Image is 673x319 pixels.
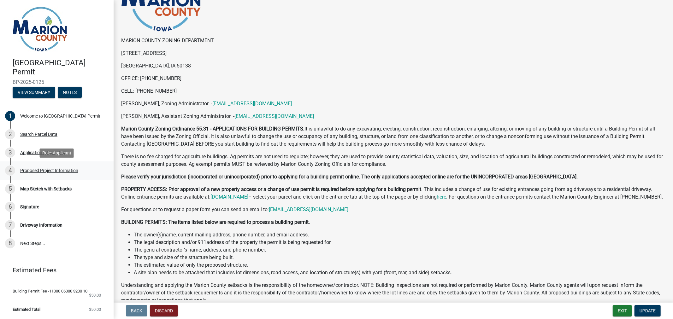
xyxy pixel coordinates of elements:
button: Discard [150,305,178,316]
div: Welcome to [GEOGRAPHIC_DATA] Permit [20,114,100,118]
div: Application Information [20,150,67,155]
div: 2 [5,129,15,139]
div: 7 [5,220,15,230]
div: 6 [5,202,15,212]
span: $50.00 [89,293,101,297]
span: BP-2025-0125 [13,79,101,85]
a: Estimated Fees [5,264,103,276]
a: [EMAIL_ADDRESS][DOMAIN_NAME] [234,113,314,119]
h4: [GEOGRAPHIC_DATA] Permit [13,58,109,77]
p: . This includes a change of use for existing entrances going from ag driveways to a residential d... [121,186,665,201]
p: CELL: [PHONE_NUMBER] [121,87,665,95]
strong: BUILDING PERMITS: The items listed below are required to process a building permit. [121,219,310,225]
strong: Marion County Zoning Ordinance 55.31 - APPLICATIONS FOR BUILDING PERMITS. [121,126,304,132]
li: The owner(s)name, current mailing address, phone number, and email address. [134,231,665,239]
div: 4 [5,165,15,176]
p: [GEOGRAPHIC_DATA], IA 50138 [121,62,665,70]
strong: PROPERTY ACCESS: Prior approval of a new property access or a change of use permit is required be... [121,186,421,192]
div: Proposed Project Information [20,168,78,173]
a: [EMAIL_ADDRESS][DOMAIN_NAME] [269,206,348,212]
button: Exit [613,305,632,316]
li: The estimated value of only the proposed structure. [134,261,665,269]
div: 3 [5,148,15,158]
button: Notes [58,87,82,98]
span: Update [640,308,656,313]
li: The type and size of the structure being built. [134,254,665,261]
span: $50.00 [89,307,101,311]
div: 5 [5,184,15,194]
div: 1 [5,111,15,121]
div: Map Sketch with Setbacks [20,187,72,191]
p: For questions or to request a paper form you can send an email to: [121,206,665,213]
p: [STREET_ADDRESS] [121,49,665,57]
p: MARION COUNTY ZONING DEPARTMENT [121,37,665,44]
li: The legal description and/or 911address of the property the permit is being requested for. [134,239,665,246]
span: Back [131,308,142,313]
img: Marion County, Iowa [13,7,67,52]
div: Role: Applicant [40,148,74,158]
button: Back [126,305,147,316]
button: Update [635,305,661,316]
li: The general contractor’s name, address, and phone number. [134,246,665,254]
span: Estimated Total [13,307,40,311]
li: A site plan needs to be attached that includes lot dimensions, road access, and location of struc... [134,269,665,276]
div: 8 [5,238,15,248]
p: [PERSON_NAME], Assistant Zoning Administrator - [121,113,665,120]
a: [EMAIL_ADDRESS][DOMAIN_NAME] [212,101,292,107]
p: It is unlawful to do any excavating, erecting, construction, reconstruction, enlarging, altering,... [121,125,665,148]
p: Understanding and applying the Marion County setbacks is the responsibility of the homeowner/cont... [121,281,665,304]
p: OFFICE: [PHONE_NUMBER] [121,75,665,82]
div: Search Parcel Data [20,132,57,136]
a: [DOMAIN_NAME] [210,194,248,200]
wm-modal-confirm: Summary [13,90,55,95]
button: View Summary [13,87,55,98]
span: Building Permit Fee -11000 06000 3200 10 [13,289,87,293]
strong: Please verify your jurisdiction (incorporated or unincorporated) prior to applying for a building... [121,174,578,180]
p: There is no fee charged for agriculture buildings. Ag permits are not used to regulate; however, ... [121,153,665,168]
div: Signature [20,205,39,209]
div: Driveway Information [20,223,62,227]
p: [PERSON_NAME], Zoning Administrator - [121,100,665,107]
wm-modal-confirm: Notes [58,90,82,95]
a: here [437,194,446,200]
